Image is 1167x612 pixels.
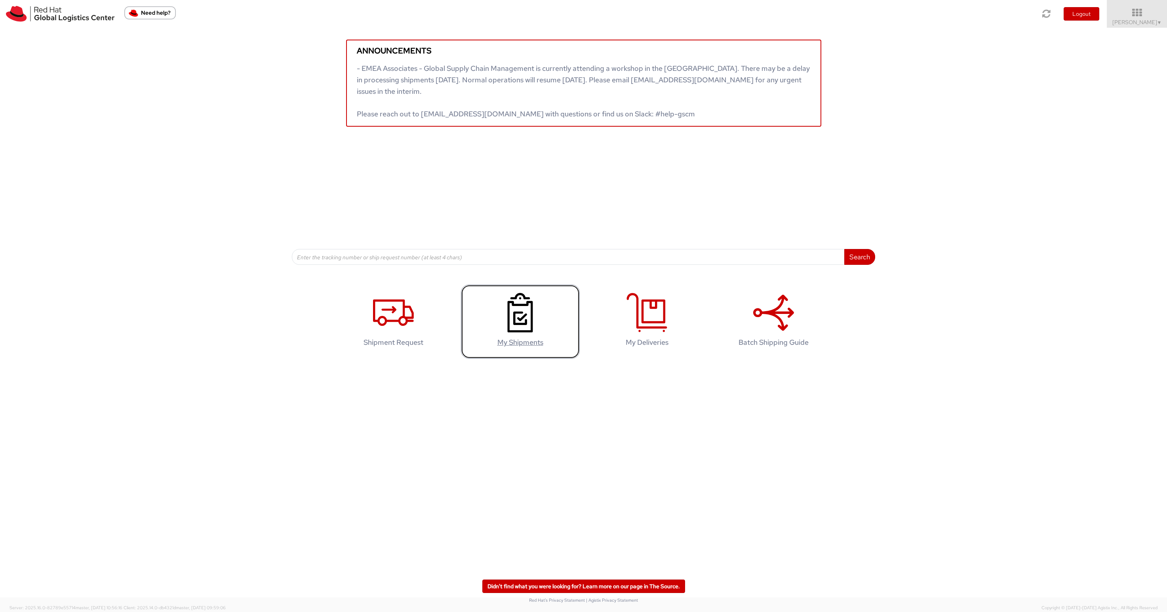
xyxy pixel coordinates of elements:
[723,338,825,346] h4: Batch Shipping Guide
[529,597,585,603] a: Red Hat's Privacy Statement
[1112,19,1162,26] span: [PERSON_NAME]
[343,338,445,346] h4: Shipment Request
[482,580,685,593] a: Didn't find what you were looking for? Learn more on our page in The Source.
[10,605,122,610] span: Server: 2025.16.0-82789e55714
[588,285,706,359] a: My Deliveries
[596,338,698,346] h4: My Deliveries
[844,249,875,265] button: Search
[124,605,226,610] span: Client: 2025.14.0-db4321d
[6,6,114,22] img: rh-logistics-00dfa346123c4ec078e1.svg
[334,285,453,359] a: Shipment Request
[1157,19,1162,26] span: ▼
[292,249,845,265] input: Enter the tracking number or ship request number (at least 4 chars)
[714,285,833,359] a: Batch Shipping Guide
[469,338,571,346] h4: My Shipments
[461,285,580,359] a: My Shipments
[1041,605,1157,611] span: Copyright © [DATE]-[DATE] Agistix Inc., All Rights Reserved
[357,46,811,55] h5: Announcements
[124,6,176,19] button: Need help?
[357,64,810,118] span: - EMEA Associates - Global Supply Chain Management is currently attending a workshop in the [GEOG...
[176,605,226,610] span: master, [DATE] 09:59:06
[76,605,122,610] span: master, [DATE] 10:56:16
[1064,7,1099,21] button: Logout
[586,597,638,603] a: | Agistix Privacy Statement
[346,40,821,127] a: Announcements - EMEA Associates - Global Supply Chain Management is currently attending a worksho...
